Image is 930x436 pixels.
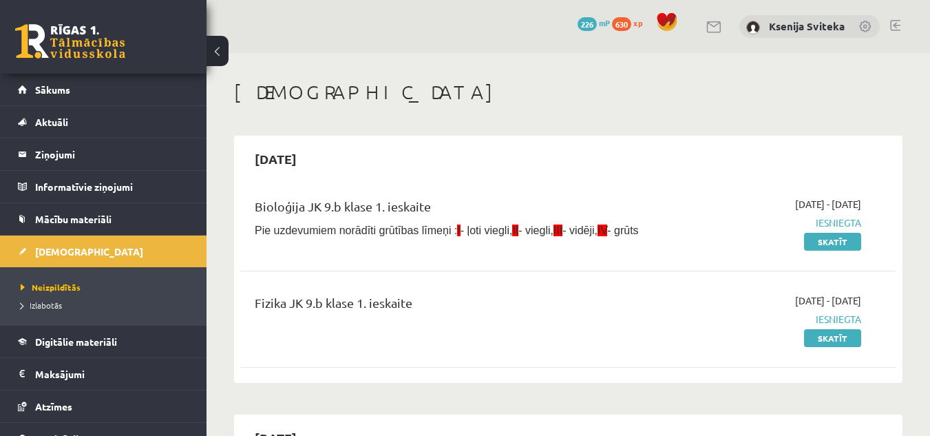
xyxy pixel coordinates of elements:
a: [DEMOGRAPHIC_DATA] [18,236,189,267]
div: Bioloģija JK 9.b klase 1. ieskaite [255,197,652,222]
span: Pie uzdevumiem norādīti grūtības līmeņi : - ļoti viegli, - viegli, - vidēji, - grūts [255,225,639,236]
h1: [DEMOGRAPHIC_DATA] [234,81,902,104]
span: 226 [578,17,597,31]
h2: [DATE] [241,143,310,175]
a: Neizpildītās [21,281,193,293]
a: Ksenija Sviteka [769,19,845,33]
a: Ziņojumi [18,138,189,170]
span: I [457,225,460,236]
span: Sākums [35,83,70,96]
a: Mācību materiāli [18,203,189,235]
span: II [512,225,518,236]
a: Atzīmes [18,391,189,422]
a: Maksājumi [18,358,189,390]
span: III [553,225,562,236]
span: IV [598,225,607,236]
span: Atzīmes [35,400,72,413]
a: Aktuāli [18,106,189,138]
span: Aktuāli [35,116,68,128]
span: 630 [612,17,631,31]
span: [DATE] - [DATE] [795,293,861,308]
legend: Ziņojumi [35,138,189,170]
a: 226 mP [578,17,610,28]
a: Sākums [18,74,189,105]
a: 630 xp [612,17,649,28]
span: Digitālie materiāli [35,335,117,348]
legend: Maksājumi [35,358,189,390]
span: Neizpildītās [21,282,81,293]
span: Mācību materiāli [35,213,112,225]
a: Rīgas 1. Tālmācības vidusskola [15,24,125,59]
span: [DEMOGRAPHIC_DATA] [35,245,143,258]
a: Skatīt [804,233,861,251]
img: Ksenija Sviteka [746,21,760,34]
span: Iesniegta [673,312,861,326]
a: Izlabotās [21,299,193,311]
a: Digitālie materiāli [18,326,189,357]
legend: Informatīvie ziņojumi [35,171,189,203]
a: Informatīvie ziņojumi [18,171,189,203]
a: Skatīt [804,329,861,347]
span: [DATE] - [DATE] [795,197,861,211]
span: xp [633,17,642,28]
span: Izlabotās [21,300,62,311]
div: Fizika JK 9.b klase 1. ieskaite [255,293,652,319]
span: Iesniegta [673,216,861,230]
span: mP [599,17,610,28]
